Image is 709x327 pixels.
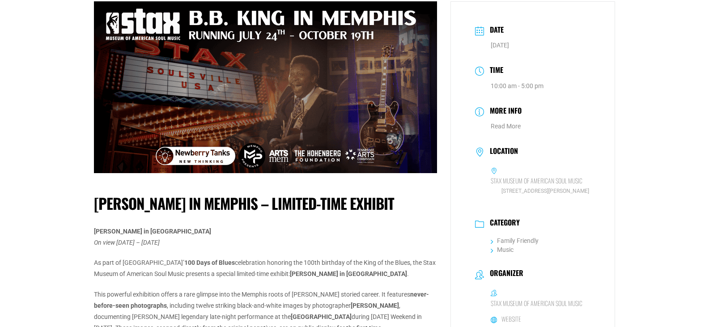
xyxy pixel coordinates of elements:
b: [PERSON_NAME] in [GEOGRAPHIC_DATA] [290,270,407,277]
a: Family Friendly [491,237,539,244]
h6: Website [501,315,521,323]
h3: Location [485,147,518,157]
span: [DATE] [491,42,509,49]
b: [GEOGRAPHIC_DATA] [291,313,352,320]
b: never-before-seen photographs [94,291,429,309]
h1: [PERSON_NAME] in Memphis – Limited-Time Exhibit [94,195,437,212]
span: [STREET_ADDRESS][PERSON_NAME] [491,187,591,195]
b: 100 Days of Blues [184,259,235,266]
img: Promotional poster for "B.B. King in Memphis" Exhibit at the Stax Museum, July 24 to October 19, ... [94,1,437,173]
i: On view [DATE] – [DATE] [94,239,160,246]
p: As part of [GEOGRAPHIC_DATA]’ celebration honoring the 100th birthday of the King of the Blues, t... [94,257,437,280]
a: Read More [491,123,521,130]
a: Music [491,246,514,253]
abbr: 10:00 am - 5:00 pm [491,82,543,89]
h3: Date [485,24,504,37]
h3: Time [485,64,503,77]
h3: Category [485,218,520,229]
h3: More Info [485,105,522,118]
h6: Stax Museum of American Soul Music [491,299,582,307]
h3: Organizer [485,269,523,280]
b: [PERSON_NAME] [351,302,399,309]
h6: Stax Museum of American Soul Music [491,177,582,185]
b: [PERSON_NAME] in [GEOGRAPHIC_DATA] [94,228,211,235]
